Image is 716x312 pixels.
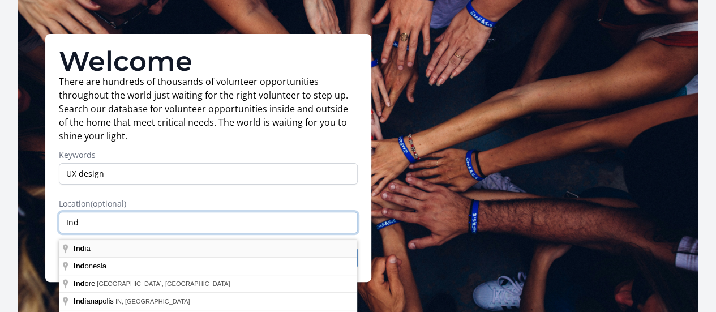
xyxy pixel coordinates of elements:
[59,212,358,233] input: Enter a location
[115,298,190,305] span: IN, [GEOGRAPHIC_DATA]
[59,48,358,75] h1: Welcome
[74,297,85,305] span: Ind
[74,297,115,305] span: ianapolis
[74,262,108,270] span: onesia
[74,262,85,270] span: Ind
[91,198,126,209] span: (optional)
[59,75,358,143] p: There are hundreds of thousands of volunteer opportunities throughout the world just waiting for ...
[59,198,358,210] label: Location
[74,279,97,288] span: ore
[74,279,85,288] span: Ind
[74,244,85,253] span: Ind
[74,244,92,253] span: ia
[59,149,358,161] label: Keywords
[97,280,230,287] span: [GEOGRAPHIC_DATA], [GEOGRAPHIC_DATA]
